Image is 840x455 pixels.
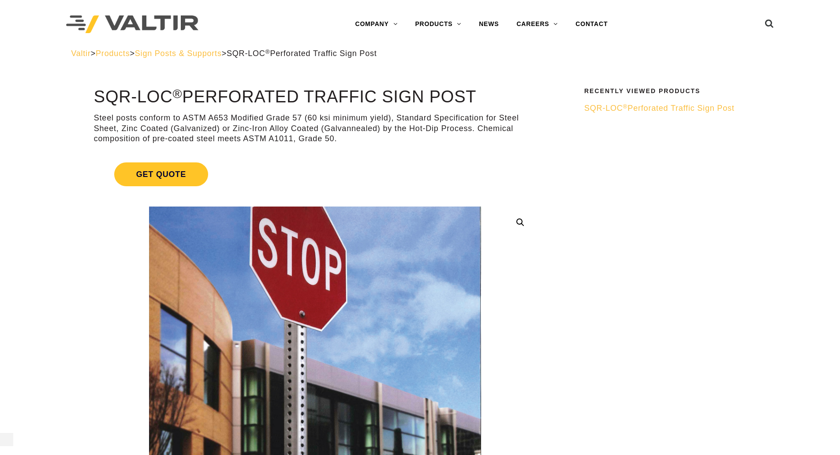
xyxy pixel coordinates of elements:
[71,49,769,59] div: > > >
[470,15,508,33] a: NEWS
[567,15,616,33] a: CONTACT
[623,103,628,110] sup: ®
[346,15,406,33] a: COMPANY
[584,103,763,113] a: SQR-LOC®Perforated Traffic Sign Post
[584,88,763,94] h2: Recently Viewed Products
[172,86,182,101] sup: ®
[227,49,377,58] span: SQR-LOC Perforated Traffic Sign Post
[584,104,735,113] span: SQR-LOC Perforated Traffic Sign Post
[406,15,470,33] a: PRODUCTS
[66,15,198,34] img: Valtir
[508,15,567,33] a: CAREERS
[96,49,130,58] a: Products
[94,152,536,197] a: Get Quote
[71,49,90,58] a: Valtir
[94,113,536,144] p: Steel posts conform to ASTM A653 Modified Grade 57 (60 ksi minimum yield), Standard Specification...
[265,49,270,55] sup: ®
[94,88,536,106] h1: SQR-LOC Perforated Traffic Sign Post
[114,162,208,186] span: Get Quote
[135,49,222,58] a: Sign Posts & Supports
